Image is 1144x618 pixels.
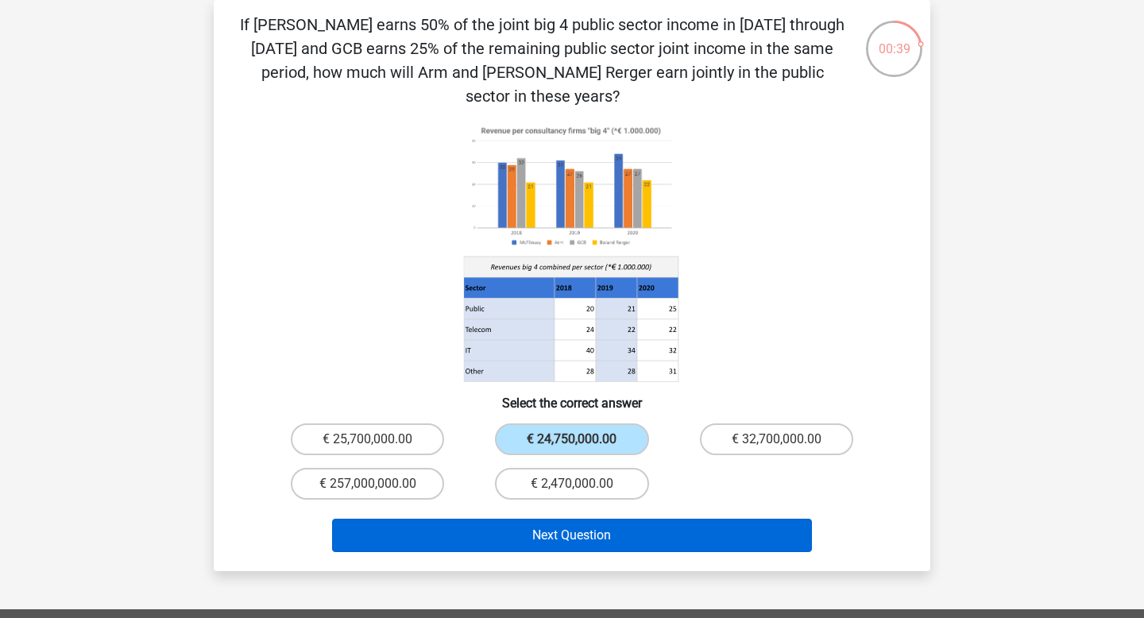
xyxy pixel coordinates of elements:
div: 00:39 [864,19,924,59]
label: € 32,700,000.00 [700,423,853,455]
p: If [PERSON_NAME] earns 50% of the joint big 4 public sector income in [DATE] through [DATE] and G... [239,13,845,108]
h6: Select the correct answer [239,383,905,411]
label: € 25,700,000.00 [291,423,444,455]
button: Next Question [332,519,813,552]
label: € 257,000,000.00 [291,468,444,500]
label: € 24,750,000.00 [495,423,648,455]
label: € 2,470,000.00 [495,468,648,500]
